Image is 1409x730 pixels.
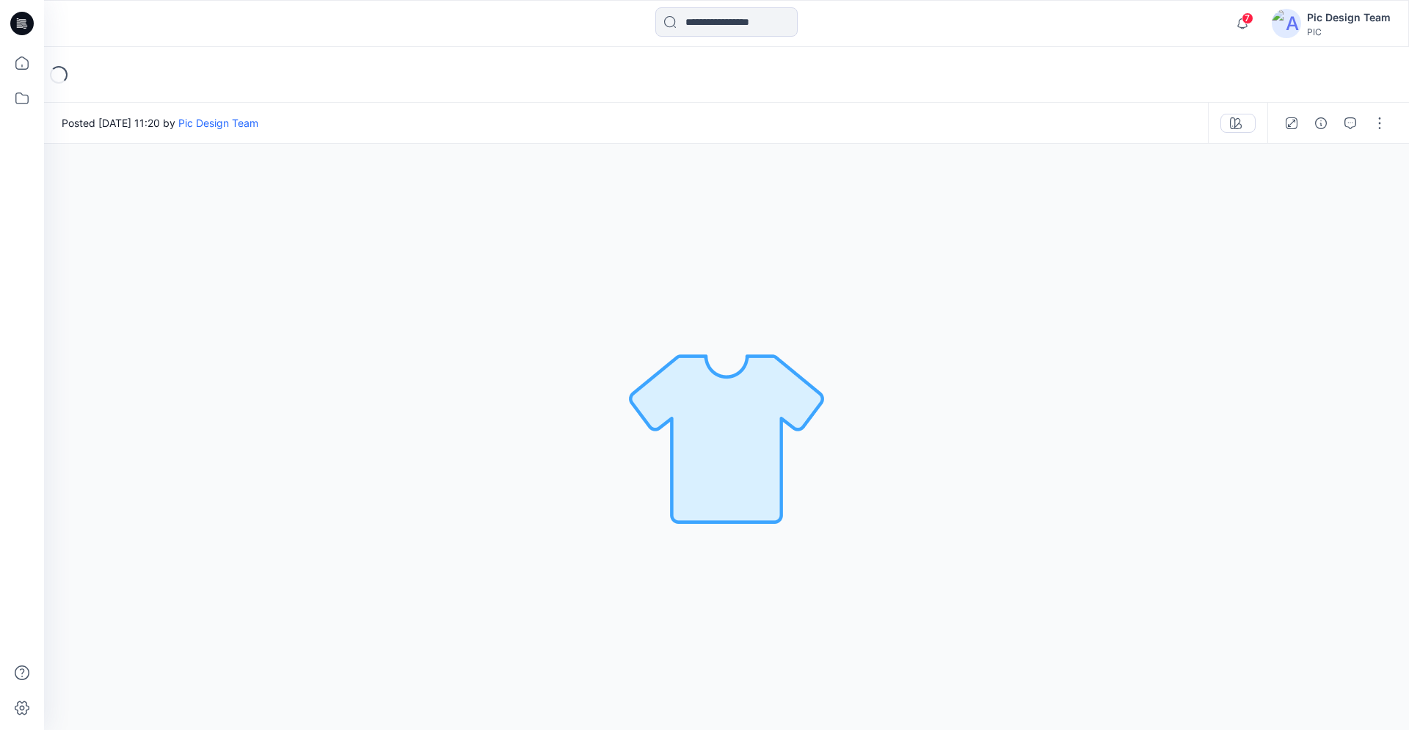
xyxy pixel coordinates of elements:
div: Pic Design Team [1307,9,1391,26]
button: Details [1309,112,1333,135]
span: Posted [DATE] 11:20 by [62,115,258,131]
img: No Outline [624,335,829,540]
span: 7 [1242,12,1253,24]
div: PIC [1307,26,1391,37]
a: Pic Design Team [178,117,258,129]
img: avatar [1272,9,1301,38]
